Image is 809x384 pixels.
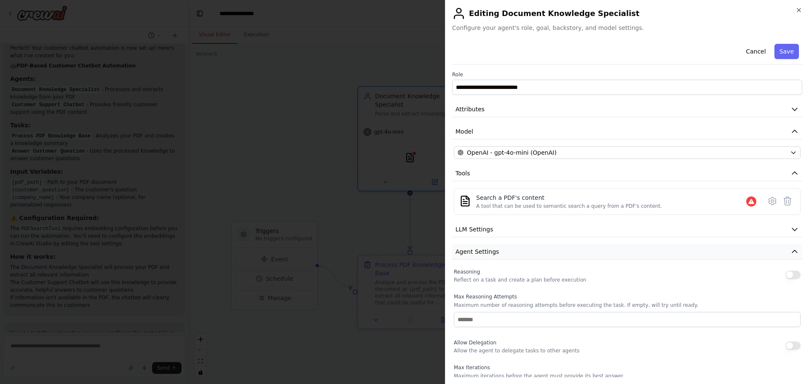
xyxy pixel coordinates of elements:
[780,193,795,209] button: Delete tool
[454,293,801,300] label: Max Reasoning Attempts
[476,193,662,202] div: Search a PDF's content
[454,364,801,371] label: Max Iterations
[452,71,802,78] label: Role
[452,222,802,237] button: LLM Settings
[765,193,780,209] button: Configure tool
[454,277,586,283] p: Reflect on a task and create a plan before execution
[741,44,771,59] button: Cancel
[452,124,802,140] button: Model
[455,225,493,234] span: LLM Settings
[452,244,802,260] button: Agent Settings
[452,7,802,20] h2: Editing Document Knowledge Specialist
[454,146,801,159] button: OpenAI - gpt-4o-mini (OpenAI)
[454,269,480,275] span: Reasoning
[455,169,470,177] span: Tools
[455,127,473,136] span: Model
[476,203,662,209] div: A tool that can be used to semantic search a query from a PDF's content.
[454,340,496,346] span: Allow Delegation
[774,44,799,59] button: Save
[455,247,499,256] span: Agent Settings
[454,302,801,309] p: Maximum number of reasoning attempts before executing the task. If empty, will try until ready.
[452,166,802,181] button: Tools
[459,195,471,207] img: PDFSearchTool
[452,24,802,32] span: Configure your agent's role, goal, backstory, and model settings.
[467,148,557,157] span: OpenAI - gpt-4o-mini (OpenAI)
[454,373,801,379] p: Maximum iterations before the agent must provide its best answer
[455,105,485,113] span: Attributes
[454,347,579,354] p: Allow the agent to delegate tasks to other agents
[452,102,802,117] button: Attributes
